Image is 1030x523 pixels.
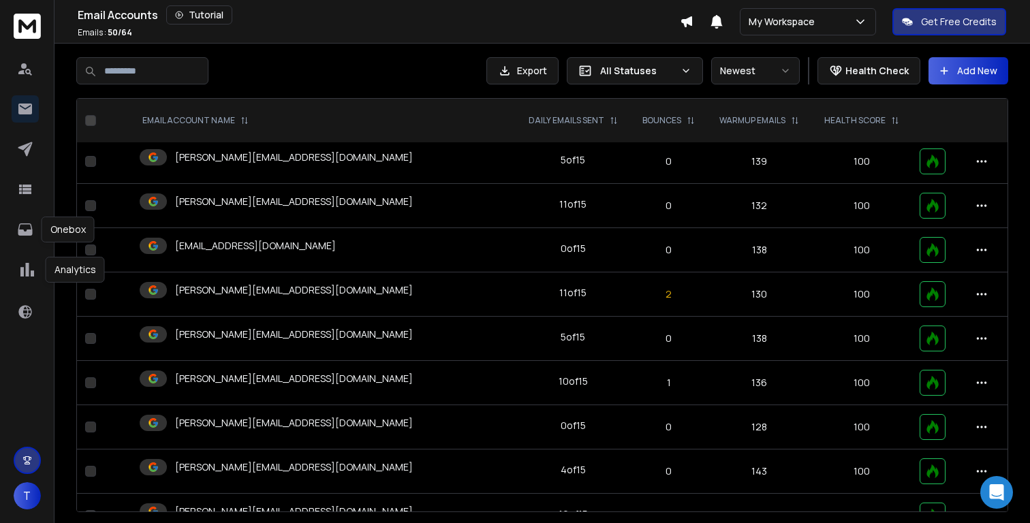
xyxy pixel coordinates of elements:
p: BOUNCES [642,115,681,126]
td: 143 [707,449,812,494]
td: 139 [707,140,812,184]
p: HEALTH SCORE [824,115,886,126]
div: Analytics [46,257,105,283]
td: 136 [707,361,812,405]
div: 10 of 15 [559,375,588,388]
p: [PERSON_NAME][EMAIL_ADDRESS][DOMAIN_NAME] [175,195,413,208]
p: [PERSON_NAME][EMAIL_ADDRESS][DOMAIN_NAME] [175,328,413,341]
button: Health Check [817,57,920,84]
button: T [14,482,41,509]
td: 100 [812,272,912,317]
p: [EMAIL_ADDRESS][DOMAIN_NAME] [175,239,336,253]
button: Newest [711,57,800,84]
td: 130 [707,272,812,317]
p: Health Check [845,64,909,78]
p: My Workspace [749,15,820,29]
div: 4 of 15 [561,463,586,477]
p: 0 [638,155,699,168]
p: WARMUP EMAILS [719,115,785,126]
td: 132 [707,184,812,228]
td: 138 [707,317,812,361]
td: 100 [812,228,912,272]
p: 0 [638,509,699,522]
td: 128 [707,405,812,449]
p: [PERSON_NAME][EMAIL_ADDRESS][DOMAIN_NAME] [175,505,413,518]
button: Tutorial [166,5,232,25]
td: 100 [812,449,912,494]
span: 50 / 64 [108,27,132,38]
td: 100 [812,405,912,449]
td: 100 [812,317,912,361]
p: 2 [638,287,699,301]
div: 11 of 15 [559,286,587,300]
p: 0 [638,199,699,212]
p: [PERSON_NAME][EMAIL_ADDRESS][DOMAIN_NAME] [175,416,413,430]
p: 0 [638,420,699,434]
td: 100 [812,361,912,405]
p: All Statuses [600,64,675,78]
div: EMAIL ACCOUNT NAME [142,115,249,126]
p: 0 [638,464,699,478]
div: 5 of 15 [561,153,585,167]
td: 100 [812,184,912,228]
p: 1 [638,376,699,390]
button: Export [486,57,559,84]
div: 0 of 15 [561,419,586,432]
p: 0 [638,243,699,257]
button: Get Free Credits [892,8,1006,35]
p: Emails : [78,27,132,38]
div: Email Accounts [78,5,680,25]
td: 100 [812,140,912,184]
div: 5 of 15 [561,330,585,344]
div: Open Intercom Messenger [980,476,1013,509]
button: Add New [928,57,1008,84]
p: DAILY EMAILS SENT [529,115,604,126]
p: [PERSON_NAME][EMAIL_ADDRESS][DOMAIN_NAME] [175,372,413,385]
p: 0 [638,332,699,345]
div: 0 of 15 [561,242,586,255]
p: [PERSON_NAME][EMAIL_ADDRESS][DOMAIN_NAME] [175,283,413,297]
td: 138 [707,228,812,272]
div: 11 of 15 [559,197,587,211]
p: Get Free Credits [921,15,997,29]
p: [PERSON_NAME][EMAIL_ADDRESS][DOMAIN_NAME] [175,150,413,164]
p: [PERSON_NAME][EMAIL_ADDRESS][DOMAIN_NAME] [175,460,413,474]
div: Onebox [42,217,95,242]
div: 10 of 15 [559,507,588,521]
